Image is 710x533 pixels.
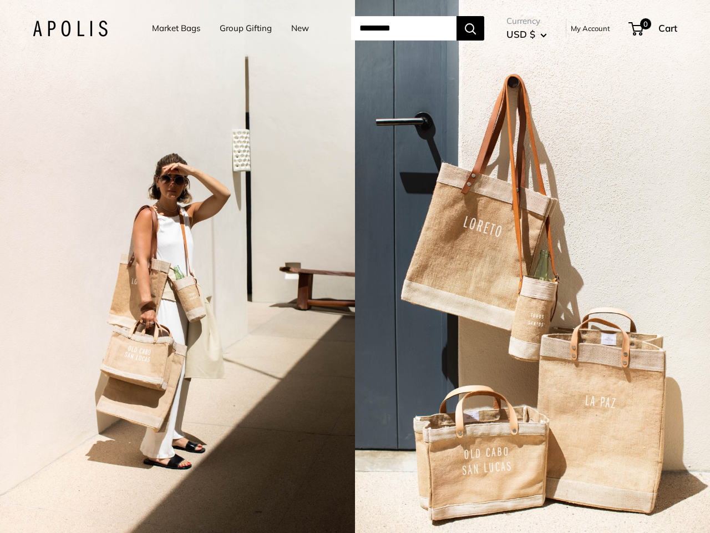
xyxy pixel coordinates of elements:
a: New [291,21,309,36]
a: Market Bags [152,21,200,36]
a: 0 Cart [630,19,677,37]
img: Apolis [33,21,108,37]
a: Group Gifting [220,21,272,36]
input: Search... [351,16,457,41]
button: USD $ [506,26,547,43]
span: USD $ [506,28,535,40]
span: Currency [506,13,547,29]
span: Cart [658,22,677,34]
span: 0 [640,18,651,29]
a: My Account [571,22,610,35]
button: Search [457,16,484,41]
